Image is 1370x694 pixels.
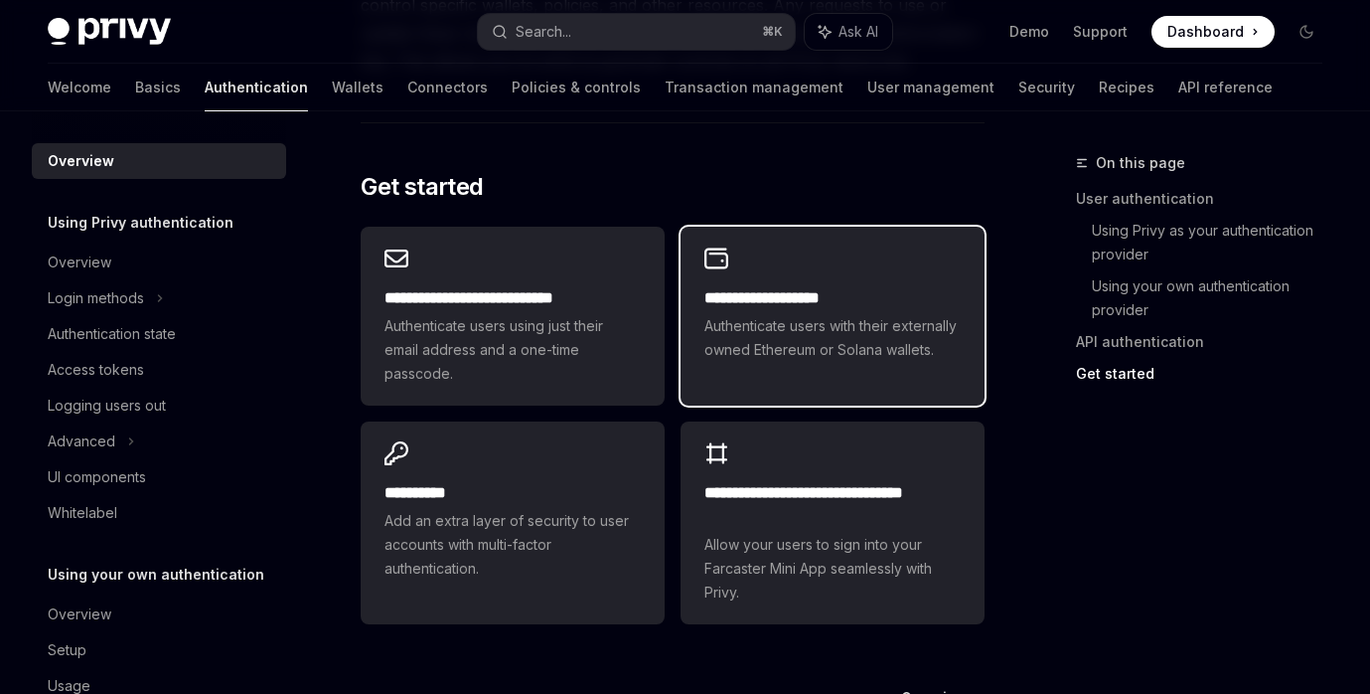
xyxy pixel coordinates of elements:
div: Advanced [48,430,115,453]
a: Using Privy as your authentication provider [1092,215,1338,270]
a: Wallets [332,64,383,111]
span: On this page [1096,151,1185,175]
button: Ask AI [805,14,892,50]
a: Transaction management [665,64,843,111]
button: Toggle dark mode [1291,16,1322,48]
a: Security [1018,64,1075,111]
span: Get started [361,171,483,203]
a: Basics [135,64,181,111]
h5: Using your own authentication [48,563,264,587]
div: Logging users out [48,394,166,418]
div: Access tokens [48,358,144,382]
div: Overview [48,149,114,173]
div: Authentication state [48,322,176,346]
a: Recipes [1099,64,1154,111]
a: User authentication [1076,183,1338,215]
div: Whitelabel [48,501,117,525]
div: UI components [48,465,146,489]
a: Overview [32,143,286,179]
a: Using your own authentication provider [1092,270,1338,326]
a: Support [1073,22,1128,42]
a: Whitelabel [32,495,286,531]
a: Get started [1076,358,1338,390]
a: Welcome [48,64,111,111]
div: Search... [516,20,571,44]
img: dark logo [48,18,171,46]
h5: Using Privy authentication [48,211,233,235]
a: User management [867,64,994,111]
a: Demo [1009,22,1049,42]
a: UI components [32,459,286,495]
a: Connectors [407,64,488,111]
div: Login methods [48,286,144,310]
span: Ask AI [838,22,878,42]
a: Access tokens [32,352,286,388]
a: **** **** **** ****Authenticate users with their externally owned Ethereum or Solana wallets. [681,227,985,406]
div: Setup [48,638,86,662]
a: Authentication state [32,316,286,352]
a: Dashboard [1151,16,1275,48]
a: API reference [1178,64,1273,111]
a: Policies & controls [512,64,641,111]
span: Authenticate users using just their email address and a one-time passcode. [384,314,641,386]
span: Dashboard [1167,22,1244,42]
a: Authentication [205,64,308,111]
div: Overview [48,603,111,626]
a: **** *****Add an extra layer of security to user accounts with multi-factor authentication. [361,422,665,624]
a: Overview [32,597,286,632]
a: Setup [32,632,286,668]
div: Overview [48,251,111,274]
button: Search...⌘K [478,14,795,50]
a: Logging users out [32,388,286,424]
span: Authenticate users with their externally owned Ethereum or Solana wallets. [704,314,961,362]
a: Overview [32,245,286,280]
span: Allow your users to sign into your Farcaster Mini App seamlessly with Privy. [704,533,961,605]
span: Add an extra layer of security to user accounts with multi-factor authentication. [384,509,641,581]
a: API authentication [1076,326,1338,358]
span: ⌘ K [762,24,783,40]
